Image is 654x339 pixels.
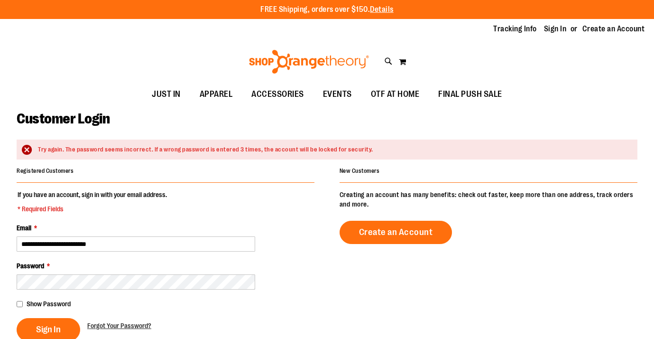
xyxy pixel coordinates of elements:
a: Forgot Your Password? [87,321,151,330]
span: FINAL PUSH SALE [438,84,502,105]
strong: New Customers [340,168,380,174]
a: Details [370,5,394,14]
legend: If you have an account, sign in with your email address. [17,190,168,214]
p: FREE Shipping, orders over $150. [260,4,394,15]
span: Email [17,224,31,232]
span: Sign In [36,324,61,335]
div: Try again. The password seems incorrect. If a wrong password is entered 3 times, the account will... [38,145,628,154]
span: EVENTS [323,84,352,105]
span: Forgot Your Password? [87,322,151,330]
a: APPAREL [190,84,242,105]
a: Create an Account [340,221,452,244]
span: OTF AT HOME [371,84,420,105]
strong: Registered Customers [17,168,74,174]
span: ACCESSORIES [251,84,304,105]
a: Create an Account [582,24,645,34]
a: ACCESSORIES [242,84,313,105]
p: Creating an account has many benefits: check out faster, keep more than one address, track orders... [340,190,637,209]
span: Show Password [27,300,71,308]
a: JUST IN [142,84,190,105]
span: Create an Account [359,227,433,237]
a: OTF AT HOME [361,84,429,105]
a: EVENTS [313,84,361,105]
span: Password [17,262,44,270]
a: FINAL PUSH SALE [429,84,512,105]
span: Customer Login [17,111,110,127]
span: JUST IN [152,84,181,105]
span: * Required Fields [18,204,167,214]
a: Sign In [544,24,567,34]
a: Tracking Info [493,24,537,34]
img: Shop Orangetheory [248,50,370,74]
span: APPAREL [200,84,233,105]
